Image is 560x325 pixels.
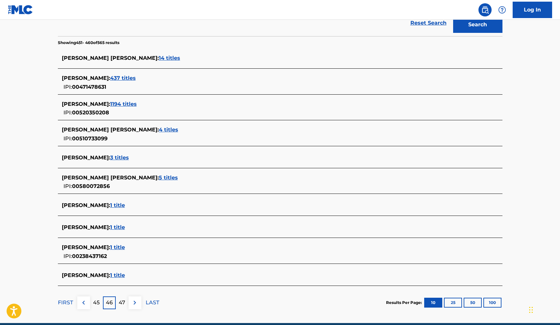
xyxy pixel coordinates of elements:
[496,3,509,16] div: Help
[386,300,424,306] p: Results Per Page:
[62,101,110,107] span: [PERSON_NAME] :
[110,244,125,250] span: 1 title
[62,55,159,61] span: [PERSON_NAME] [PERSON_NAME] :
[72,135,108,142] span: 00510733099
[58,299,73,307] p: FIRST
[146,299,159,307] p: LAST
[62,202,110,208] span: [PERSON_NAME] :
[63,135,72,142] span: IPI:
[80,299,87,307] img: left
[63,109,72,116] span: IPI:
[498,6,506,14] img: help
[58,40,119,46] p: Showing 451 - 460 of 565 results
[110,154,129,161] span: 3 titles
[453,16,502,33] button: Search
[478,3,492,16] a: Public Search
[110,272,125,278] span: 1 title
[62,272,110,278] span: [PERSON_NAME] :
[159,174,178,181] span: 5 titles
[444,298,462,308] button: 25
[110,202,125,208] span: 1 title
[62,244,110,250] span: [PERSON_NAME] :
[159,55,180,61] span: 14 titles
[62,174,159,181] span: [PERSON_NAME] [PERSON_NAME] :
[8,5,33,14] img: MLC Logo
[62,127,159,133] span: [PERSON_NAME] [PERSON_NAME] :
[72,253,107,259] span: 00238437162
[72,84,106,90] span: 00471478631
[513,2,552,18] a: Log In
[72,183,110,189] span: 00580072856
[72,109,109,116] span: 00520350208
[62,75,110,81] span: [PERSON_NAME] :
[529,300,533,320] div: Drag
[464,298,482,308] button: 50
[110,75,136,81] span: 437 titles
[106,299,113,307] p: 46
[159,127,178,133] span: 4 titles
[483,298,501,308] button: 100
[62,154,110,161] span: [PERSON_NAME] :
[63,183,72,189] span: IPI:
[63,84,72,90] span: IPI:
[62,224,110,230] span: [PERSON_NAME] :
[407,16,450,30] a: Reset Search
[527,293,560,325] iframe: Chat Widget
[131,299,139,307] img: right
[481,6,489,14] img: search
[63,253,72,259] span: IPI:
[110,101,137,107] span: 1194 titles
[119,299,125,307] p: 47
[93,299,100,307] p: 45
[110,224,125,230] span: 1 title
[424,298,442,308] button: 10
